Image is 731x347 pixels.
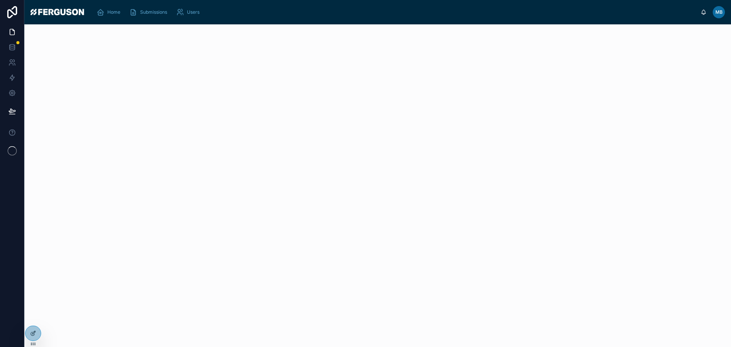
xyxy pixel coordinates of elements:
span: Submissions [140,9,167,15]
span: MB [715,9,723,15]
a: Submissions [127,5,172,19]
span: Users [187,9,200,15]
span: Home [107,9,120,15]
div: scrollable content [91,4,701,21]
a: Home [94,5,126,19]
img: App logo [30,9,85,16]
a: Users [174,5,205,19]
